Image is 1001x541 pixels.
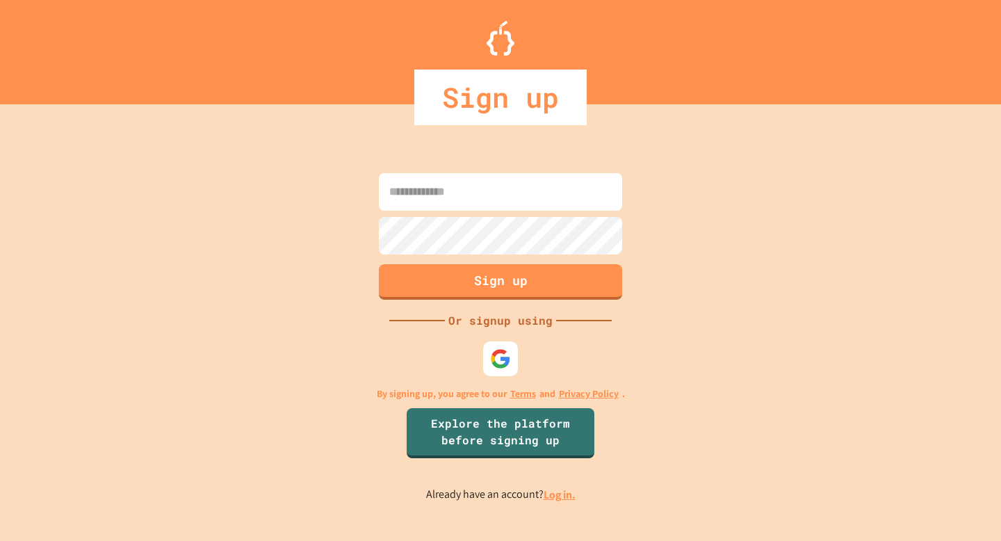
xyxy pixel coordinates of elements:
[544,487,576,502] a: Log in.
[487,21,514,56] img: Logo.svg
[510,387,536,401] a: Terms
[426,486,576,503] p: Already have an account?
[490,348,511,369] img: google-icon.svg
[377,387,625,401] p: By signing up, you agree to our and .
[445,312,556,329] div: Or signup using
[414,70,587,125] div: Sign up
[559,387,619,401] a: Privacy Policy
[379,264,622,300] button: Sign up
[407,408,594,458] a: Explore the platform before signing up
